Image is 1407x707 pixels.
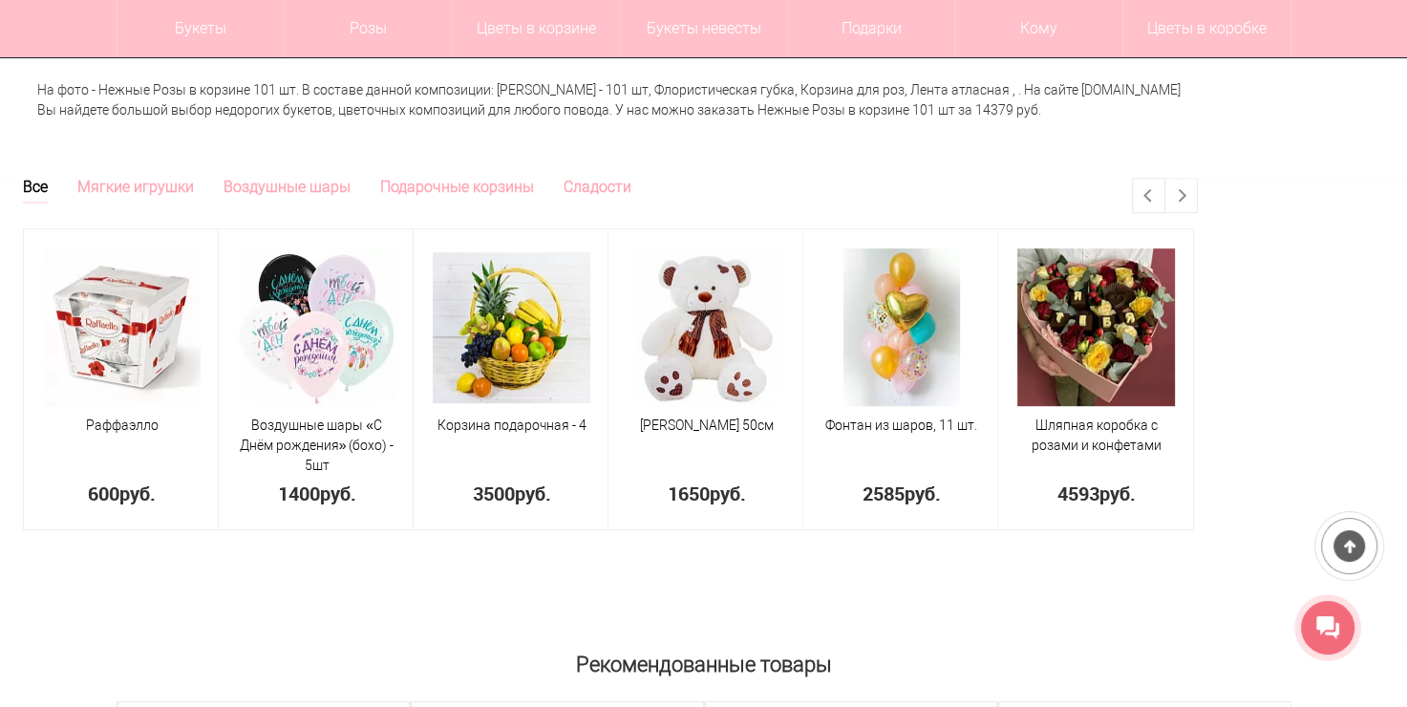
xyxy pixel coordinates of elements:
[86,418,159,433] a: Раффаэлло
[1165,179,1197,212] a: Next
[668,481,710,506] span: 1650
[843,248,960,406] img: Фонтан из шаров, 11 шт.
[1057,481,1099,506] span: 4593
[1017,248,1175,406] img: Шляпная коробка с розами и конфетами
[23,71,1198,130] div: На фото - Нежные Розы в корзине 101 шт. В составе данной композиции: [PERSON_NAME] - 101 шт, Флор...
[1032,418,1162,453] a: Шляпная коробка с розами и конфетами
[473,481,515,506] span: 3500
[23,178,48,204] a: Все
[88,481,119,506] span: 600
[278,481,320,506] span: 1400
[905,481,941,506] span: руб.
[1133,179,1164,212] a: Previous
[437,418,586,433] a: Корзина подарочная - 4
[238,248,395,406] img: Воздушные шары «С Днём рождения» (бохо) - 5шт
[43,248,201,406] img: Раффаэлло
[515,481,551,506] span: руб.
[640,418,774,433] a: [PERSON_NAME] 50см
[77,178,194,202] a: Мягкие игрушки
[825,418,977,433] a: Фонтан из шаров, 11 шт.
[119,481,156,506] span: руб.
[863,481,905,506] span: 2585
[564,178,631,202] a: Сладости
[635,248,778,406] img: Медведь Тони 50см
[380,178,534,202] a: Подарочные корзины
[1099,481,1136,506] span: руб.
[240,418,394,473] a: Воздушные шары «С Днём рождения» (бохо) - 5шт
[117,644,1291,676] h2: Рекомендованные товары
[433,252,590,403] img: Корзина подарочная - 4
[224,178,351,202] a: Воздушные шары
[320,481,356,506] span: руб.
[710,481,746,506] span: руб.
